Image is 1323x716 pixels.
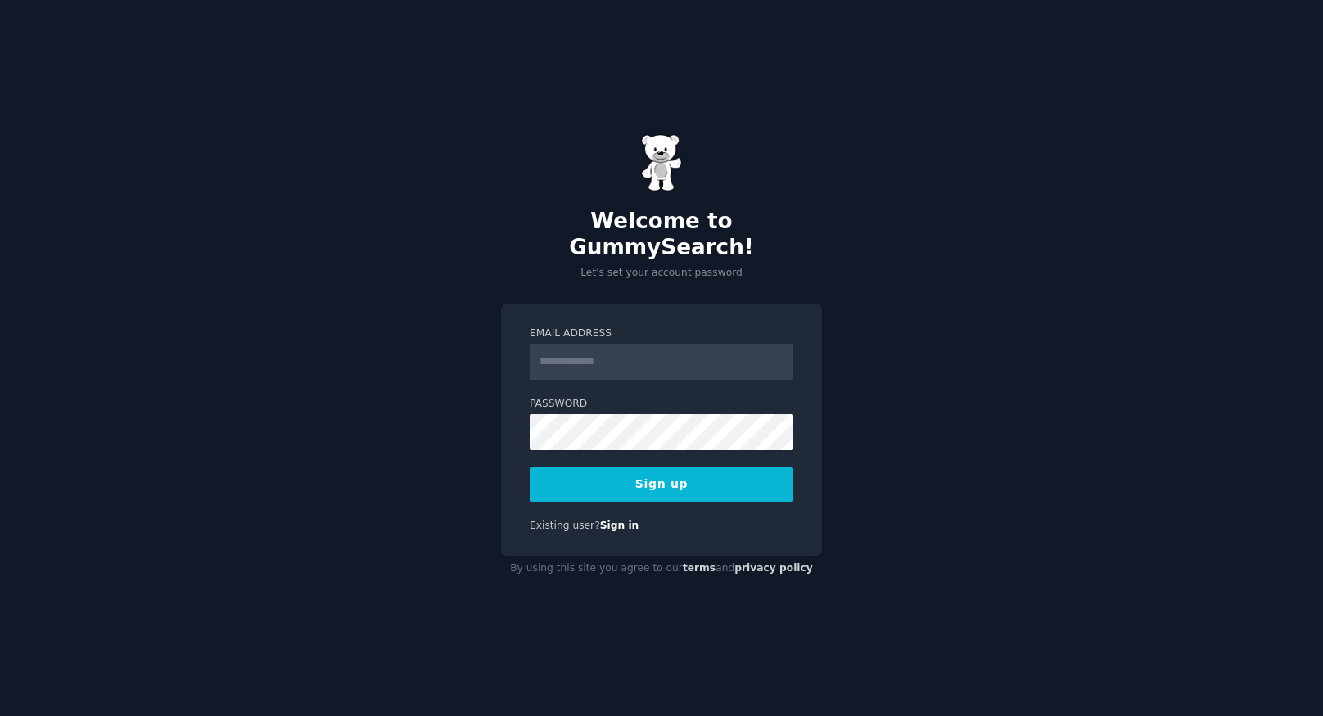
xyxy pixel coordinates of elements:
label: Email Address [530,326,793,341]
a: terms [683,562,716,574]
img: Gummy Bear [641,134,682,191]
span: Existing user? [530,520,600,531]
h2: Welcome to GummySearch! [501,209,822,260]
p: Let's set your account password [501,266,822,281]
button: Sign up [530,467,793,502]
a: Sign in [600,520,639,531]
label: Password [530,397,793,412]
div: By using this site you agree to our and [501,556,822,582]
a: privacy policy [734,562,813,574]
